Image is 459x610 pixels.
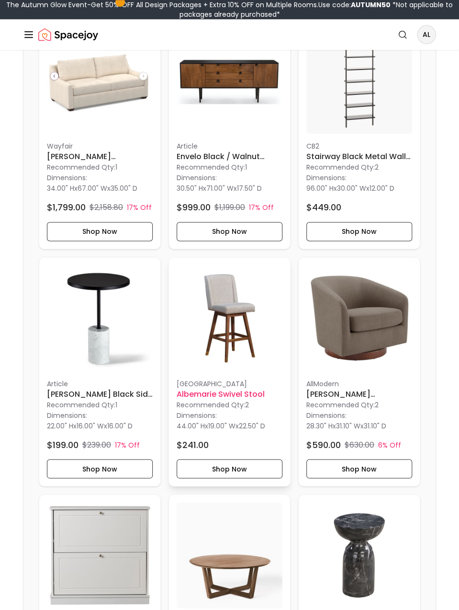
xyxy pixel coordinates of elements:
span: 34.00" H [47,184,74,193]
p: Recommended Qty: 2 [177,400,282,409]
p: 17% Off [249,203,274,212]
p: $2,158.80 [90,202,123,213]
h6: [PERSON_NAME] Upholstered Sleeper Sofa [47,151,153,162]
a: Albemarie Swivel Stool image[GEOGRAPHIC_DATA]Albemarie Swivel StoolRecommended Qty:2Dimensions:44... [168,257,291,486]
span: 12.00" D [369,184,394,193]
span: 44.00" H [177,421,205,430]
h6: [PERSON_NAME] Black Side Table [47,388,153,400]
p: Article [47,379,153,388]
h4: $590.00 [306,438,341,451]
p: 6% Off [378,440,401,449]
img: Two Row 10 Pair Shoe Storage Cabinet image [47,502,153,608]
a: Stairway Black Metal Wall Mount Bookshelf 96'' imageCB2Stairway Black Metal Wall Mount Bookshelf ... [298,20,420,249]
p: 17% Off [115,440,140,449]
p: $239.00 [82,439,111,450]
a: Spacejoy [38,25,98,44]
p: Recommended Qty: 2 [306,162,412,172]
p: Dimensions: [306,172,347,184]
p: Dimensions: [306,409,347,421]
h4: $449.00 [306,201,341,214]
p: Dimensions: [177,409,217,421]
span: 17.50" D [237,184,262,193]
p: AllModern [306,379,412,388]
span: 31.10" D [364,421,386,430]
button: Shop Now [47,222,153,241]
h4: $1,799.00 [47,201,86,214]
div: Envelo Black / Walnut Sideboard [168,20,291,249]
button: Shop Now [306,222,412,241]
p: x x [306,421,386,430]
p: Recommended Qty: 1 [47,162,153,172]
p: x x [177,184,262,193]
img: Albemarie Swivel Stool image [177,265,282,371]
button: Shop Now [177,222,282,241]
span: 67.00" W [78,184,107,193]
div: Albemarie Swivel Stool [168,257,291,486]
nav: Global [23,19,436,50]
span: 30.00" W [337,184,366,193]
p: [GEOGRAPHIC_DATA] [177,379,282,388]
div: Godwin Upholstered Sleeper Sofa [39,20,161,249]
h4: $241.00 [177,438,209,451]
span: 22.50" D [239,421,265,430]
div: Narro Black Side Table [39,257,161,486]
p: CB2 [306,141,412,151]
p: $1,199.00 [214,202,245,213]
span: 22.00" H [47,421,73,430]
img: Spacejoy Logo [38,25,98,44]
button: Shop Now [306,459,412,478]
a: Godwin Upholstered Sleeper Sofa imageWayfair[PERSON_NAME] Upholstered Sleeper SofaRecommended Qty... [39,20,161,249]
a: Bennett Upholstered Swivel Barrel Chair imageAllModern[PERSON_NAME] Upholstered Swivel Barrel Cha... [298,257,420,486]
p: x x [306,184,394,193]
p: Dimensions: [177,172,217,184]
p: Recommended Qty: 2 [306,400,412,409]
h6: [PERSON_NAME] Upholstered Swivel Barrel Chair [306,388,412,400]
h4: $999.00 [177,201,211,214]
div: Stairway Black Metal Wall Mount Bookshelf 96'' [298,20,420,249]
h6: Stairway Black Metal Wall Mount Bookshelf 96'' [306,151,412,162]
span: 30.50" H [177,184,203,193]
img: Street Black Marble Side Table image [306,502,412,608]
p: Wayfair [47,141,153,151]
span: 71.00" W [206,184,234,193]
a: Envelo Black / Walnut Sideboard imageArticleEnvelo Black / Walnut SideboardRecommended Qty:1Dimen... [168,20,291,249]
p: Article [177,141,282,151]
h6: Envelo Black / Walnut Sideboard [177,151,282,162]
img: Bennett Upholstered Swivel Barrel Chair image [306,265,412,371]
img: Godwin Upholstered Sleeper Sofa image [47,28,153,134]
img: Stowe Round Coffee Table 36" image [177,502,282,608]
img: Stairway Black Metal Wall Mount Bookshelf 96'' image [306,28,412,134]
p: $630.00 [345,439,374,450]
span: 28.30" H [306,421,333,430]
h6: Albemarie Swivel Stool [177,388,282,400]
p: Dimensions: [47,409,87,421]
button: Shop Now [47,459,153,478]
span: 35.00" D [111,184,137,193]
div: Bennett Upholstered Swivel Barrel Chair [298,257,420,486]
p: Dimensions: [47,172,87,184]
button: Shop Now [177,459,282,478]
span: 96.00" H [306,184,334,193]
h4: $199.00 [47,438,78,451]
span: 16.00" W [77,421,104,430]
button: AL [417,25,436,44]
a: Narro Black Side Table imageArticle[PERSON_NAME] Black Side TableRecommended Qty:1Dimensions:22.0... [39,257,161,486]
span: 16.00" D [107,421,133,430]
span: 31.10" W [336,421,360,430]
p: x x [47,184,137,193]
img: Envelo Black / Walnut Sideboard image [177,28,282,134]
img: Narro Black Side Table image [47,265,153,371]
p: Recommended Qty: 1 [177,162,282,172]
p: x x [47,421,133,430]
span: 19.00" W [208,421,235,430]
p: x x [177,421,265,430]
p: 17% Off [127,203,152,212]
p: Recommended Qty: 1 [47,400,153,409]
span: AL [418,26,435,43]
